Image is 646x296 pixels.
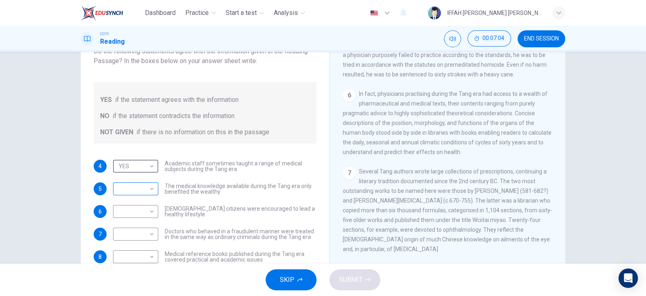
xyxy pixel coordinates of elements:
img: EduSynch logo [81,5,123,21]
span: Do the following statements agree with the information given in the Reading Passage? In the boxes... [94,47,317,66]
span: CEFR [100,31,109,37]
div: 7 [343,167,356,180]
span: NO [100,111,109,121]
span: if the statement contradicts the information [113,111,235,121]
button: 00:07:04 [468,30,511,47]
div: IFFAH [PERSON_NAME] [PERSON_NAME] [447,8,543,18]
button: Analysis [271,6,308,20]
span: Dashboard [145,8,176,18]
span: Analysis [274,8,298,18]
img: Profile picture [428,6,441,19]
span: NOT GIVEN [100,127,133,137]
div: YES [113,155,155,178]
span: 8 [99,254,102,260]
span: Start a test [226,8,257,18]
span: [DEMOGRAPHIC_DATA] citizens were encouraged to lead a healthy lifestyle [165,206,317,217]
span: Several Tang authors wrote large collections of prescriptions, continuing a literary tradition do... [343,168,552,252]
div: Open Intercom Messenger [619,269,638,288]
span: The medical knowledge available during the Tang era only benefited the wealthy [165,183,317,195]
span: 6 [99,209,102,214]
span: 7 [99,231,102,237]
div: 6 [343,89,356,102]
span: if the statement agrees with the information [115,95,239,105]
span: 4 [99,163,102,169]
img: en [369,10,379,16]
button: Practice [182,6,219,20]
div: Hide [468,30,511,47]
h1: Reading [100,37,125,47]
span: Academic staff sometimes taught a range of medical subjects during the Tang era [165,161,317,172]
button: SKIP [266,269,317,290]
span: 5 [99,186,102,192]
span: SKIP [280,274,294,285]
div: Mute [444,30,461,47]
span: END SESSION [524,36,559,42]
button: Start a test [222,6,267,20]
span: Practice [185,8,209,18]
span: 00:07:04 [482,35,504,42]
button: END SESSION [518,30,565,47]
span: YES [100,95,112,105]
span: if there is no information on this in the passage [136,127,269,137]
span: In fact, physicians practising during the Tang era had access to a wealth of pharmaceutical and m... [343,91,552,155]
span: Doctors who behaved in a fraudulent manner were treated in the same way as ordinary criminals dur... [165,228,317,240]
span: Medical reference books published during the Tang era covered practical and academic issues [165,251,317,262]
a: EduSynch logo [81,5,142,21]
button: Dashboard [142,6,179,20]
